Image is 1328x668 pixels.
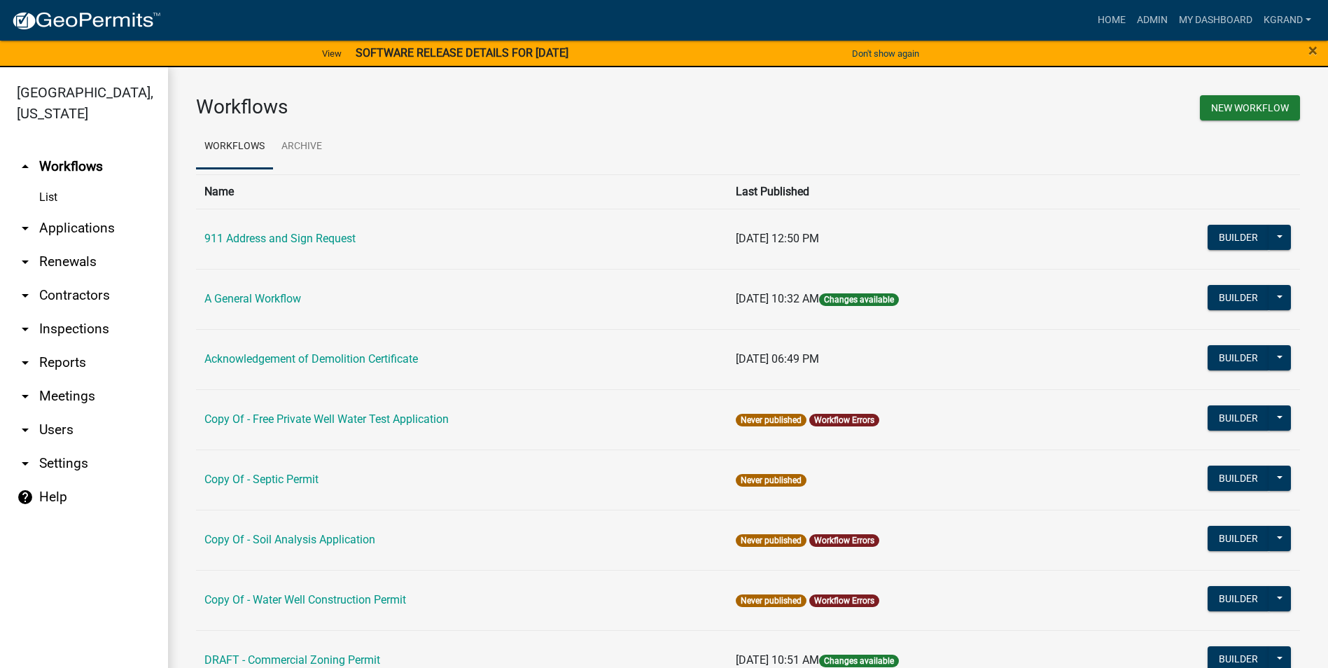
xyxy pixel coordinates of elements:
span: [DATE] 06:49 PM [736,352,819,366]
span: Changes available [819,655,899,667]
a: Workflows [196,125,273,169]
i: help [17,489,34,506]
a: View [316,42,347,65]
a: Workflow Errors [814,415,874,425]
a: Acknowledgement of Demolition Certificate [204,352,418,366]
button: Don't show again [846,42,925,65]
span: Never published [736,534,806,547]
i: arrow_drop_down [17,321,34,338]
a: Archive [273,125,330,169]
i: arrow_drop_down [17,253,34,270]
span: [DATE] 12:50 PM [736,232,819,245]
button: Builder [1208,285,1269,310]
i: arrow_drop_down [17,388,34,405]
button: Builder [1208,526,1269,551]
i: arrow_drop_down [17,287,34,304]
a: A General Workflow [204,292,301,305]
a: 911 Address and Sign Request [204,232,356,245]
th: Last Published [727,174,1093,209]
h3: Workflows [196,95,738,119]
a: Admin [1131,7,1173,34]
i: arrow_drop_down [17,354,34,371]
a: Copy Of - Water Well Construction Permit [204,593,406,606]
a: Copy Of - Septic Permit [204,473,319,486]
button: New Workflow [1200,95,1300,120]
strong: SOFTWARE RELEASE DETAILS FOR [DATE] [356,46,568,60]
button: Close [1308,42,1317,59]
span: Never published [736,414,806,426]
a: kgrand [1258,7,1317,34]
span: Never published [736,594,806,607]
span: × [1308,41,1317,60]
span: [DATE] 10:32 AM [736,292,819,305]
a: Copy Of - Free Private Well Water Test Application [204,412,449,426]
i: arrow_drop_down [17,220,34,237]
a: Home [1092,7,1131,34]
i: arrow_drop_down [17,422,34,438]
a: Copy Of - Soil Analysis Application [204,533,375,546]
span: Never published [736,474,806,487]
a: Workflow Errors [814,596,874,606]
span: [DATE] 10:51 AM [736,653,819,667]
a: DRAFT - Commercial Zoning Permit [204,653,380,667]
th: Name [196,174,727,209]
button: Builder [1208,586,1269,611]
a: Workflow Errors [814,536,874,545]
button: Builder [1208,345,1269,370]
button: Builder [1208,225,1269,250]
span: Changes available [819,293,899,306]
i: arrow_drop_down [17,455,34,472]
button: Builder [1208,466,1269,491]
a: My Dashboard [1173,7,1258,34]
button: Builder [1208,405,1269,431]
i: arrow_drop_up [17,158,34,175]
